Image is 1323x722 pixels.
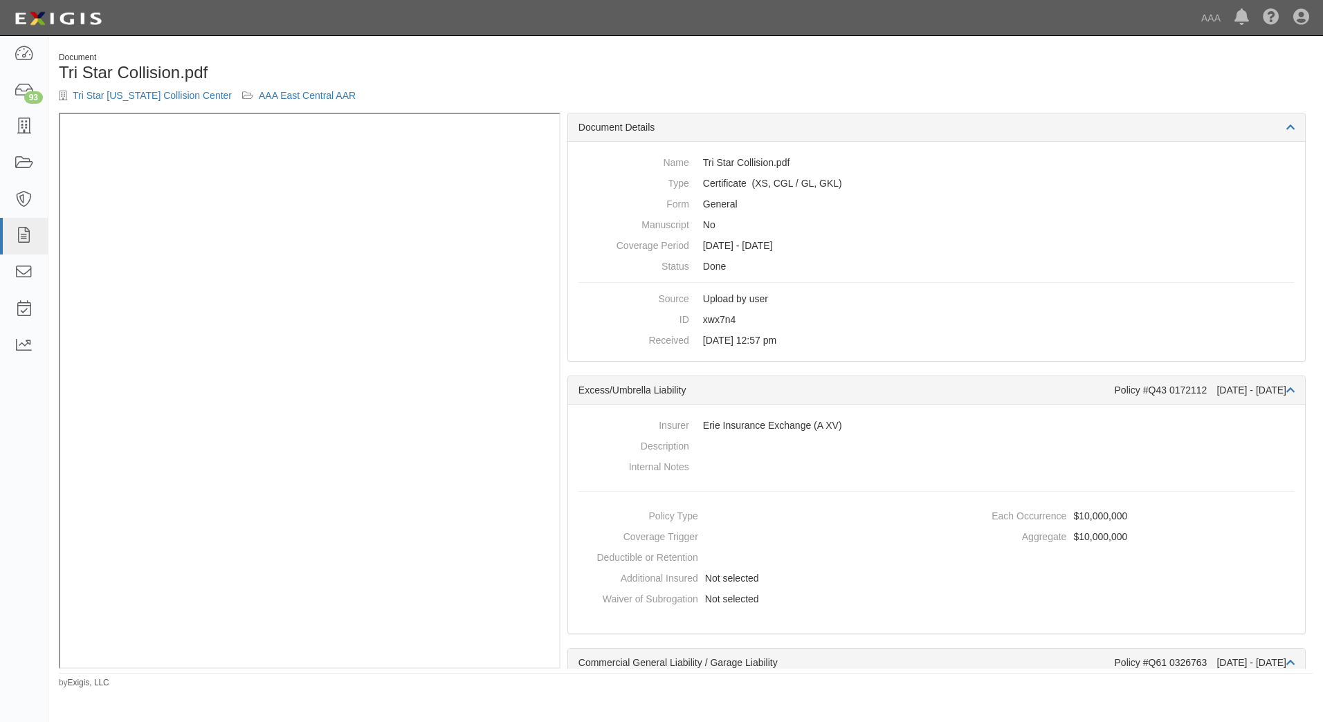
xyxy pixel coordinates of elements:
dt: Policy Type [574,506,698,523]
div: Excess/Umbrella Liability [578,383,1115,397]
dt: Received [578,330,689,347]
dt: Coverage Period [578,235,689,252]
dd: $10,000,000 [942,526,1299,547]
dd: Upload by user [578,288,1295,309]
dd: Not selected [574,568,931,589]
dd: Tri Star Collision.pdf [578,152,1295,173]
div: Document [59,52,675,64]
dt: Waiver of Subrogation [574,589,698,606]
a: AAA East Central AAR [259,90,356,101]
dt: Additional Insured [574,568,698,585]
dd: General [578,194,1295,214]
dt: Coverage Trigger [574,526,698,544]
dt: Each Occurrence [942,506,1066,523]
dd: No [578,214,1295,235]
a: Tri Star [US_STATE] Collision Center [73,90,232,101]
a: Exigis, LLC [68,678,109,687]
dd: xwx7n4 [578,309,1295,330]
dt: Status [578,256,689,273]
dd: Excess/Umbrella Liability Commercial General Liability / Garage Liability Garage Keepers Liability [578,173,1295,194]
dt: Manuscript [578,214,689,232]
dd: Not selected [574,589,931,609]
dt: Source [578,288,689,306]
dt: Name [578,152,689,169]
dt: Type [578,173,689,190]
div: Document Details [568,113,1305,142]
img: logo-5460c22ac91f19d4615b14bd174203de0afe785f0fc80cf4dbbc73dc1793850b.png [10,6,106,31]
dt: Insurer [578,415,689,432]
dd: Erie Insurance Exchange (A XV) [578,415,1295,436]
dd: [DATE] - [DATE] [578,235,1295,256]
a: AAA [1194,4,1228,32]
div: Commercial General Liability / Garage Liability [578,656,1115,669]
div: Policy #Q61 0326763 [DATE] - [DATE] [1115,656,1295,669]
i: Help Center - Complianz [1263,10,1279,26]
dd: [DATE] 12:57 pm [578,330,1295,351]
h1: Tri Star Collision.pdf [59,64,675,82]
small: by [59,677,109,689]
dt: Internal Notes [578,456,689,474]
div: 93 [24,91,43,104]
dt: ID [578,309,689,326]
dd: $10,000,000 [942,506,1299,526]
dt: Form [578,194,689,211]
div: Policy #Q43 0172112 [DATE] - [DATE] [1115,383,1295,397]
dd: Done [578,256,1295,277]
dt: Description [578,436,689,453]
dt: Aggregate [942,526,1066,544]
dt: Deductible or Retention [574,547,698,564]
